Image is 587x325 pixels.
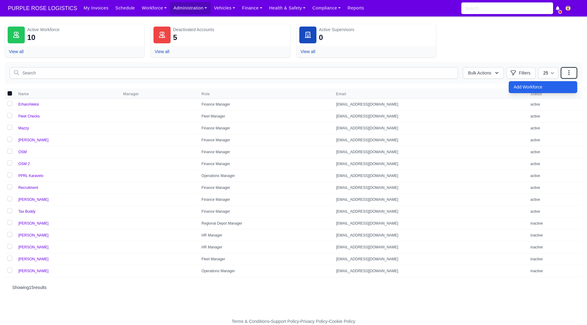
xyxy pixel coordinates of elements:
a: Compliance [309,2,344,14]
a: Terms & Conditions [232,319,269,324]
div: 5 [173,33,177,42]
td: [EMAIL_ADDRESS][DOMAIN_NAME] [332,241,527,253]
a: Recruitment [18,186,38,190]
a: Support Policy [271,319,299,324]
a: [PERSON_NAME] [18,197,49,202]
div: - - - [119,318,468,325]
a: Finance [238,2,266,14]
td: active [527,206,582,218]
button: Add Workforce [509,81,577,93]
td: [EMAIL_ADDRESS][DOMAIN_NAME] [332,110,527,122]
td: [EMAIL_ADDRESS][DOMAIN_NAME] [332,99,527,110]
td: [EMAIL_ADDRESS][DOMAIN_NAME] [332,218,527,229]
td: inactive [527,229,582,241]
td: active [527,194,582,206]
a: Health & Safety [266,2,309,14]
a: My Invoices [80,2,112,14]
td: active [527,99,582,110]
a: [PERSON_NAME] [18,221,49,226]
td: HR Manager [198,241,332,253]
td: Finance Manager [198,146,332,158]
a: OSM 2 [18,162,30,166]
a: Cookie Policy [329,319,355,324]
td: inactive [527,241,582,253]
td: active [527,110,582,122]
td: inactive [527,218,582,229]
td: Finance Manager [198,194,332,206]
a: Erhan/Aleksi [18,102,39,107]
a: View all [155,49,169,54]
input: Search [10,67,458,79]
a: [PERSON_NAME] [18,233,49,237]
a: [PERSON_NAME] [18,138,49,142]
td: [EMAIL_ADDRESS][DOMAIN_NAME] [332,253,527,265]
button: Role [201,92,215,96]
a: Schedule [112,2,138,14]
td: [EMAIL_ADDRESS][DOMAIN_NAME] [332,182,527,194]
td: active [527,158,582,170]
td: Finance Manager [198,134,332,146]
a: Fleet Checks [18,114,40,118]
iframe: Chat Widget [556,296,587,325]
td: Operations Manager [198,170,332,182]
a: Mazzy [18,126,29,130]
td: Finance Manager [198,182,332,194]
span: Manager [123,92,139,96]
td: [EMAIL_ADDRESS][DOMAIN_NAME] [332,122,527,134]
a: Tax Buddy [18,209,35,214]
a: Privacy Policy [301,319,328,324]
td: Regional Depot Manager [198,218,332,229]
button: Name [18,92,34,96]
td: [EMAIL_ADDRESS][DOMAIN_NAME] [332,265,527,277]
button: Filters [506,67,536,79]
a: Vehicles [211,2,239,14]
span: 15 [29,285,34,290]
td: active [527,146,582,158]
span: Status [530,92,578,96]
td: [EMAIL_ADDRESS][DOMAIN_NAME] [332,158,527,170]
a: Workforce [138,2,170,14]
a: Reports [344,2,367,14]
a: View all [301,49,315,54]
button: Manager [123,92,144,96]
span: Name [18,92,29,96]
td: Finance Manager [198,122,332,134]
td: active [527,122,582,134]
td: [EMAIL_ADDRESS][DOMAIN_NAME] [332,206,527,218]
td: inactive [527,253,582,265]
td: [EMAIL_ADDRESS][DOMAIN_NAME] [332,170,527,182]
td: [EMAIL_ADDRESS][DOMAIN_NAME] [332,194,527,206]
button: Bulk Actions [463,67,504,79]
td: Finance Manager [198,206,332,218]
a: [PERSON_NAME] [18,269,49,273]
span: Role [201,92,210,96]
a: [PERSON_NAME] [18,245,49,249]
div: Deactivated Accounts [173,27,288,33]
div: Active Supervisors [319,27,434,33]
div: 10 [27,33,35,42]
td: Fleet Manager [198,253,332,265]
span: Email [336,92,523,96]
input: Search... [461,2,553,14]
a: Administration [170,2,210,14]
span: Add Workforce [514,85,542,89]
a: View all [9,49,24,54]
td: active [527,134,582,146]
td: Operations Manager [198,265,332,277]
div: 0 [319,33,323,42]
td: inactive [527,265,582,277]
td: [EMAIL_ADDRESS][DOMAIN_NAME] [332,229,527,241]
a: PURPLE ROSE LOGISTICS [5,2,80,14]
td: active [527,182,582,194]
a: [PERSON_NAME] [18,257,49,261]
a: OSM [18,150,27,154]
div: Active Workforce [27,27,142,33]
td: active [527,170,582,182]
a: PPRL Karavelo [18,174,43,178]
td: [EMAIL_ADDRESS][DOMAIN_NAME] [332,146,527,158]
td: [EMAIL_ADDRESS][DOMAIN_NAME] [332,134,527,146]
td: Fleet Manager [198,110,332,122]
td: HR Manager [198,229,332,241]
